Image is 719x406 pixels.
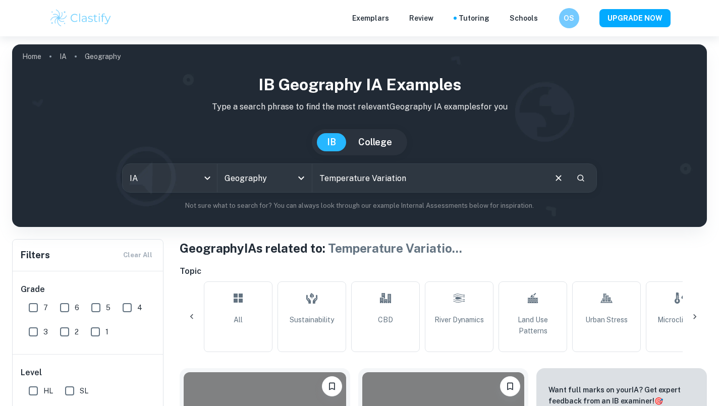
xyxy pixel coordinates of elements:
button: Help and Feedback [546,16,551,21]
span: SL [80,385,88,396]
button: OS [559,8,579,28]
span: 2 [75,326,79,337]
button: Clear [549,168,568,188]
p: Exemplars [352,13,389,24]
img: Clastify logo [49,8,113,28]
button: IB [317,133,346,151]
img: profile cover [12,44,707,227]
button: College [348,133,402,151]
span: 🎯 [654,397,663,405]
span: 4 [137,302,142,313]
span: 7 [43,302,48,313]
button: UPGRADE NOW [599,9,671,27]
span: River Dynamics [434,314,484,325]
span: All [234,314,243,325]
button: Search [572,169,589,187]
span: CBD [378,314,393,325]
div: IA [123,164,217,192]
h1: IB Geography IA examples [20,73,699,97]
input: E.g. pattern of land use, landscapes, urban sprawl... [312,164,545,192]
h6: OS [563,13,575,24]
span: 5 [106,302,110,313]
h6: Topic [180,265,707,277]
span: Sustainability [290,314,334,325]
h1: Geography IAs related to: [180,239,707,257]
a: Tutoring [459,13,489,24]
h6: Level [21,367,156,379]
a: Home [22,49,41,64]
a: Schools [510,13,538,24]
p: Not sure what to search for? You can always look through our example Internal Assessments below f... [20,201,699,211]
span: 3 [43,326,48,337]
h6: Filters [21,248,50,262]
button: Open [294,171,308,185]
p: Review [409,13,433,24]
button: Bookmark [500,376,520,396]
span: Urban Stress [585,314,628,325]
a: IA [60,49,67,64]
h6: Grade [21,283,156,296]
span: 6 [75,302,79,313]
span: Temperature Variatio ... [328,241,462,255]
p: Type a search phrase to find the most relevant Geography IA examples for you [20,101,699,113]
span: 1 [105,326,108,337]
button: Bookmark [322,376,342,396]
span: Land Use Patterns [503,314,563,336]
span: Microclimates [657,314,703,325]
span: HL [43,385,53,396]
p: Geography [85,51,121,62]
